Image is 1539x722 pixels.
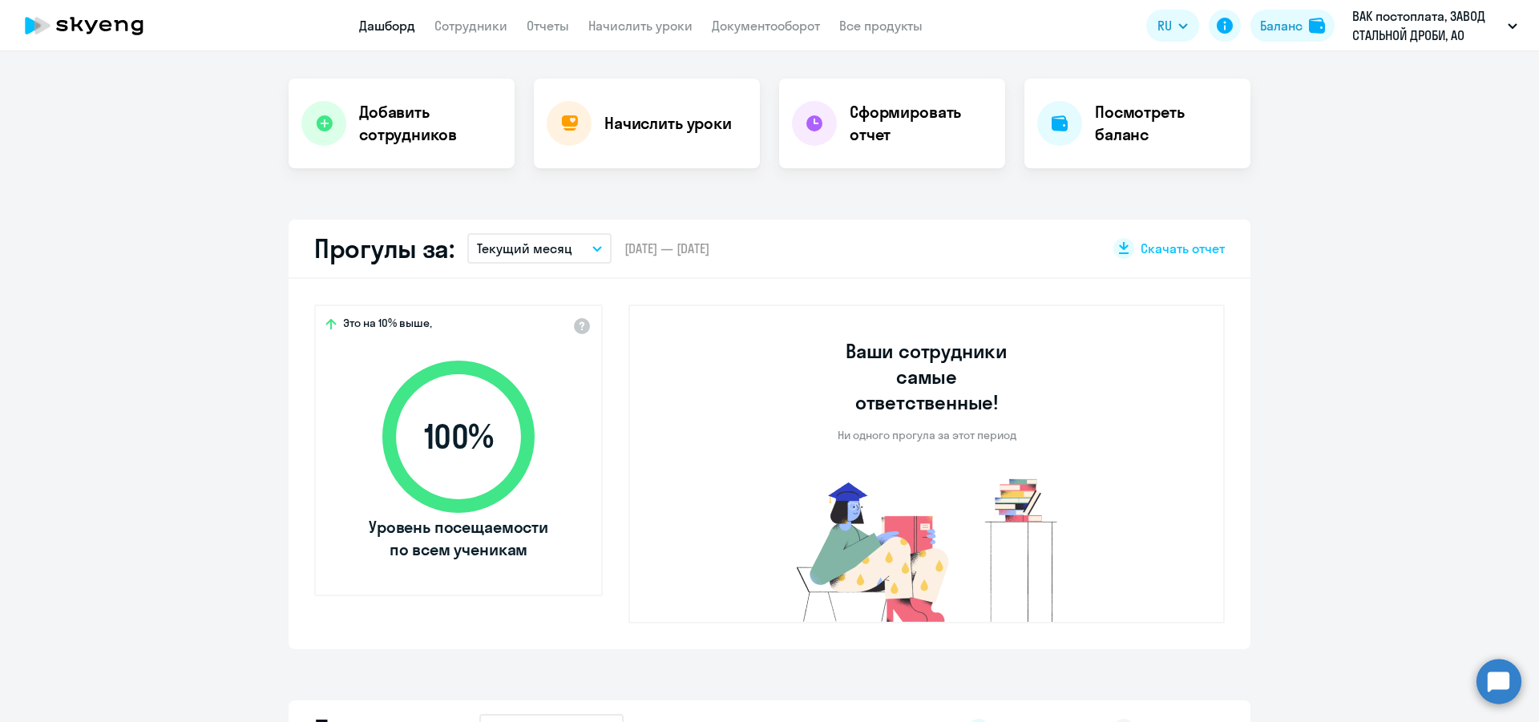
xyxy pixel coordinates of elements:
button: Текущий месяц [467,233,612,264]
p: Ни одного прогула за этот период [838,428,1016,442]
span: Уровень посещаемости по всем ученикам [366,516,551,561]
a: Дашборд [359,18,415,34]
span: RU [1157,16,1172,35]
span: Это на 10% выше, [343,316,432,335]
button: ВАК постоплата, ЗАВОД СТАЛЬНОЙ ДРОБИ, АО [1344,6,1525,45]
h4: Сформировать отчет [850,101,992,146]
h2: Прогулы за: [314,232,454,264]
h4: Добавить сотрудников [359,101,502,146]
a: Сотрудники [434,18,507,34]
a: Отчеты [527,18,569,34]
p: ВАК постоплата, ЗАВОД СТАЛЬНОЙ ДРОБИ, АО [1352,6,1501,45]
h4: Посмотреть баланс [1095,101,1238,146]
h4: Начислить уроки [604,112,732,135]
img: no-truants [766,474,1088,622]
a: Документооборот [712,18,820,34]
span: [DATE] — [DATE] [624,240,709,257]
h3: Ваши сотрудники самые ответственные! [824,338,1030,415]
div: Баланс [1260,16,1303,35]
a: Начислить уроки [588,18,693,34]
button: Балансbalance [1250,10,1335,42]
span: 100 % [366,417,551,456]
p: Текущий месяц [477,239,572,258]
span: Скачать отчет [1141,240,1225,257]
a: Все продукты [839,18,923,34]
button: RU [1146,10,1199,42]
img: balance [1309,18,1325,34]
